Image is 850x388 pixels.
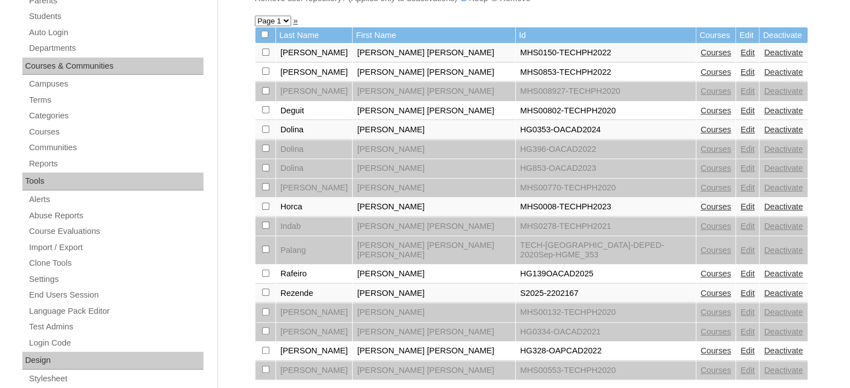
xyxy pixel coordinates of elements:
td: [PERSON_NAME] [276,179,353,198]
td: [PERSON_NAME] [276,361,353,380]
td: TECH-[GEOGRAPHIC_DATA]-DEPED-2020Sep-HGME_353 [516,236,696,264]
td: Horca [276,198,353,217]
a: Deactivate [764,145,802,154]
div: Courses & Communities [22,58,203,75]
a: Deactivate [764,68,802,76]
a: Departments [28,41,203,55]
a: » [293,16,298,25]
td: HG0353-OACAD2024 [516,121,696,140]
td: S2025-2202167 [516,284,696,303]
a: Edit [740,164,754,173]
a: Courses [701,48,732,57]
td: [PERSON_NAME] [PERSON_NAME] [353,82,515,101]
td: MHS00132-TECHPH2020 [516,303,696,322]
a: Deactivate [764,246,802,255]
a: Deactivate [764,308,802,317]
a: Edit [740,269,754,278]
a: Courses [701,106,732,115]
a: Edit [740,346,754,355]
td: [PERSON_NAME] [276,342,353,361]
a: Language Pack Editor [28,304,203,318]
a: Deactivate [764,125,802,134]
a: Courses [701,145,732,154]
td: [PERSON_NAME] [353,265,515,284]
td: Dolina [276,121,353,140]
a: Edit [740,202,754,211]
td: Last Name [276,27,353,44]
a: Edit [740,366,754,375]
a: Edit [740,145,754,154]
td: Dolina [276,140,353,159]
td: Courses [696,27,736,44]
a: Edit [740,183,754,192]
a: Auto Login [28,26,203,40]
a: Deactivate [764,289,802,298]
a: Deactivate [764,327,802,336]
a: Courses [701,222,732,231]
div: Design [22,352,203,370]
td: MHS0853-TECHPH2022 [516,63,696,82]
a: Course Evaluations [28,224,203,238]
td: [PERSON_NAME] [PERSON_NAME] [353,44,515,63]
a: Deactivate [764,106,802,115]
td: [PERSON_NAME] [353,198,515,217]
a: Edit [740,246,754,255]
td: Deactivate [759,27,807,44]
td: HG0334-OACAD2021 [516,323,696,342]
td: [PERSON_NAME] [353,140,515,159]
td: Indab [276,217,353,236]
td: [PERSON_NAME] [PERSON_NAME] [353,342,515,361]
td: [PERSON_NAME] [353,159,515,178]
div: Tools [22,173,203,190]
td: MHS008927-TECHPH2020 [516,82,696,101]
a: Deactivate [764,183,802,192]
td: First Name [353,27,515,44]
a: Abuse Reports [28,209,203,223]
a: Courses [701,246,732,255]
a: Reports [28,157,203,171]
a: Courses [701,289,732,298]
td: HG139OACAD2025 [516,265,696,284]
a: Deactivate [764,346,802,355]
td: [PERSON_NAME] [276,82,353,101]
td: Deguit [276,102,353,121]
a: Courses [701,183,732,192]
a: Courses [28,125,203,139]
a: Courses [701,346,732,355]
a: Edit [740,125,754,134]
a: Deactivate [764,269,802,278]
a: Deactivate [764,222,802,231]
td: MHS00802-TECHPH2020 [516,102,696,121]
a: Edit [740,222,754,231]
a: Courses [701,68,732,76]
td: [PERSON_NAME] [276,44,353,63]
td: [PERSON_NAME] [PERSON_NAME] [353,63,515,82]
a: Edit [740,87,754,95]
a: Courses [701,308,732,317]
a: Settings [28,272,203,286]
td: [PERSON_NAME] [276,303,353,322]
td: [PERSON_NAME] [PERSON_NAME] [353,102,515,121]
a: Edit [740,48,754,57]
a: Alerts [28,193,203,207]
td: MHS00770-TECHPH2020 [516,179,696,198]
td: MHS0278-TECHPH2021 [516,217,696,236]
a: Courses [701,87,732,95]
a: Communities [28,141,203,155]
a: Deactivate [764,87,802,95]
td: Rafeiro [276,265,353,284]
td: MHS0150-TECHPH2022 [516,44,696,63]
a: Courses [701,125,732,134]
a: Courses [701,366,732,375]
a: Campuses [28,77,203,91]
a: Students [28,9,203,23]
a: Edit [740,106,754,115]
a: Deactivate [764,48,802,57]
td: [PERSON_NAME] [PERSON_NAME] [PERSON_NAME] [353,236,515,264]
td: [PERSON_NAME] [PERSON_NAME] [353,361,515,380]
td: Edit [736,27,759,44]
td: [PERSON_NAME] [353,179,515,198]
a: Login Code [28,336,203,350]
a: Deactivate [764,202,802,211]
td: [PERSON_NAME] [276,323,353,342]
